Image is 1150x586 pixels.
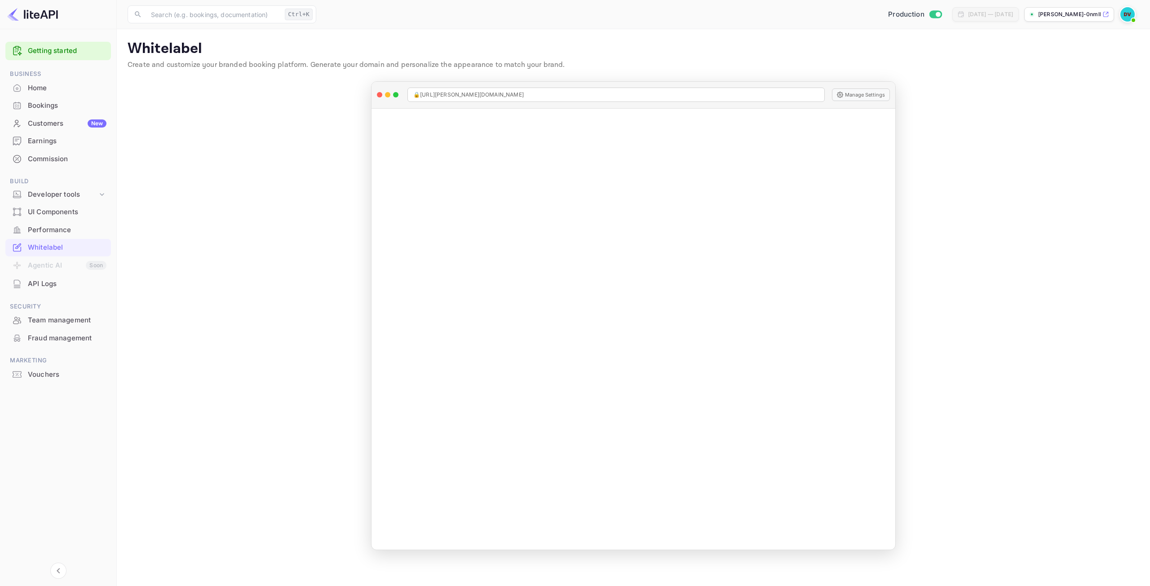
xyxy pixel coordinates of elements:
span: Marketing [5,356,111,366]
div: Team management [5,312,111,329]
a: Fraud management [5,330,111,346]
div: Vouchers [28,370,106,380]
div: Home [28,83,106,93]
div: Getting started [5,42,111,60]
div: New [88,119,106,128]
div: API Logs [5,275,111,293]
div: Performance [28,225,106,235]
div: Vouchers [5,366,111,383]
a: Getting started [28,46,106,56]
div: Developer tools [28,189,97,200]
div: Bookings [28,101,106,111]
img: LiteAPI logo [7,7,58,22]
div: API Logs [28,279,106,289]
a: Team management [5,312,111,328]
div: Ctrl+K [285,9,313,20]
div: Whitelabel [28,242,106,253]
a: API Logs [5,275,111,292]
div: Earnings [5,132,111,150]
span: Build [5,176,111,186]
div: Commission [5,150,111,168]
div: Fraud management [28,333,106,344]
div: UI Components [5,203,111,221]
div: Home [5,79,111,97]
a: CustomersNew [5,115,111,132]
span: Security [5,302,111,312]
a: Whitelabel [5,239,111,256]
p: Create and customize your branded booking platform. Generate your domain and personalize the appe... [128,60,1139,70]
div: [DATE] — [DATE] [968,10,1013,18]
div: Performance [5,221,111,239]
div: Fraud management [5,330,111,347]
img: DAVID VELASQUEZ [1120,7,1135,22]
a: Vouchers [5,366,111,383]
a: Performance [5,221,111,238]
button: Manage Settings [832,88,890,101]
div: Team management [28,315,106,326]
span: Business [5,69,111,79]
input: Search (e.g. bookings, documentation) [146,5,281,23]
div: UI Components [28,207,106,217]
div: Commission [28,154,106,164]
span: Production [888,9,924,20]
a: UI Components [5,203,111,220]
div: Customers [28,119,106,129]
a: Home [5,79,111,96]
div: Earnings [28,136,106,146]
div: Switch to Sandbox mode [885,9,945,20]
p: Whitelabel [128,40,1139,58]
a: Earnings [5,132,111,149]
a: Commission [5,150,111,167]
a: Bookings [5,97,111,114]
div: Bookings [5,97,111,115]
button: Collapse navigation [50,563,66,579]
p: [PERSON_NAME]-0nmll.... [1038,10,1101,18]
div: Developer tools [5,187,111,203]
span: 🔒 [URL][PERSON_NAME][DOMAIN_NAME] [413,91,524,99]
